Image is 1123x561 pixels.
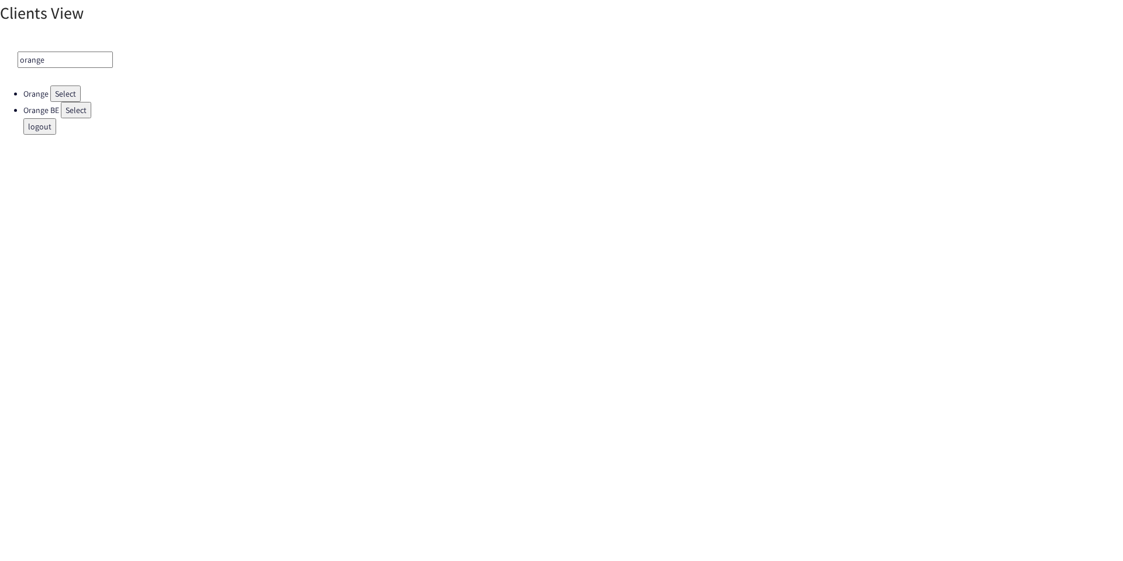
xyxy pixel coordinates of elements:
iframe: Chat Widget [927,435,1123,561]
button: logout [23,118,56,135]
li: Orange BE [23,102,1123,118]
button: Select [61,102,91,118]
li: Orange [23,85,1123,102]
button: Select [50,85,81,102]
div: Widget de chat [927,435,1123,561]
